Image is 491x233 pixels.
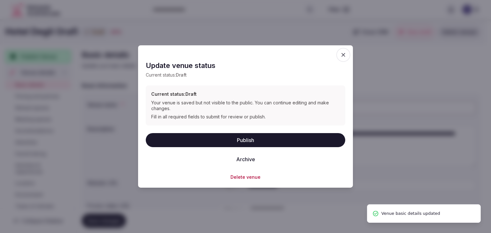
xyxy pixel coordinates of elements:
[176,72,187,78] span: Draft
[151,91,340,97] h3: Current status: Draft
[151,114,340,120] div: Fill in all required fields to submit for review or publish.
[146,72,345,78] p: Current status:
[231,152,260,166] button: Archive
[146,133,345,147] button: Publish
[230,174,261,180] button: Delete venue
[146,61,345,71] h2: Update venue status
[151,100,340,111] div: Your venue is saved but not visible to the public. You can continue editing and make changes.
